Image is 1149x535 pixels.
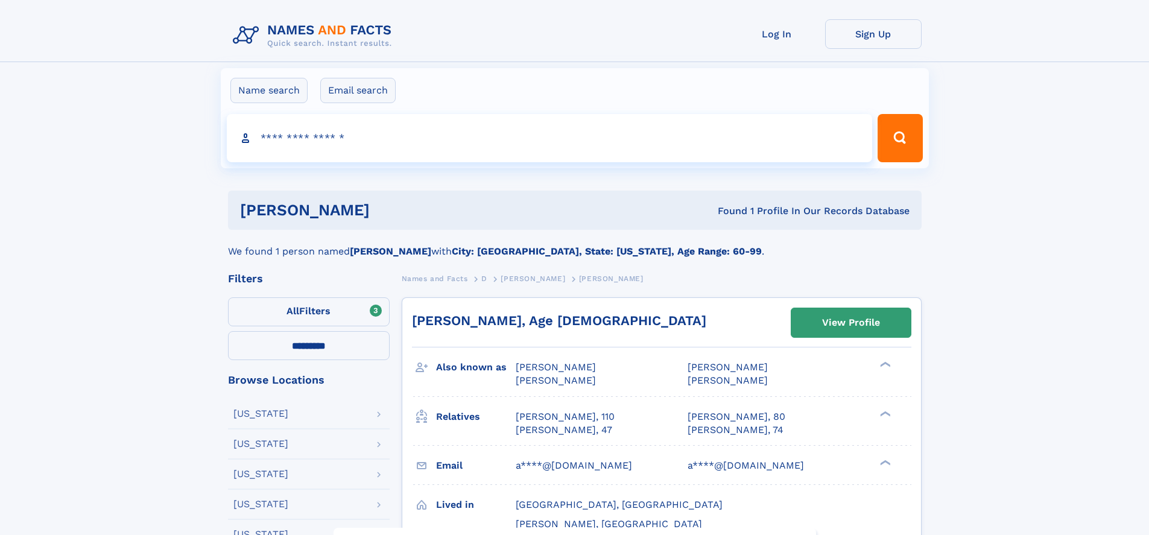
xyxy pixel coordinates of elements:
[877,410,891,417] div: ❯
[501,274,565,283] span: [PERSON_NAME]
[729,19,825,49] a: Log In
[481,274,487,283] span: D
[412,313,706,328] a: [PERSON_NAME], Age [DEMOGRAPHIC_DATA]
[878,114,922,162] button: Search Button
[688,423,783,437] a: [PERSON_NAME], 74
[688,361,768,373] span: [PERSON_NAME]
[516,361,596,373] span: [PERSON_NAME]
[436,495,516,515] h3: Lived in
[286,305,299,317] span: All
[350,245,431,257] b: [PERSON_NAME]
[516,423,612,437] a: [PERSON_NAME], 47
[230,78,308,103] label: Name search
[516,499,723,510] span: [GEOGRAPHIC_DATA], [GEOGRAPHIC_DATA]
[877,361,891,369] div: ❯
[228,273,390,284] div: Filters
[516,375,596,386] span: [PERSON_NAME]
[240,203,544,218] h1: [PERSON_NAME]
[436,357,516,378] h3: Also known as
[516,410,615,423] a: [PERSON_NAME], 110
[227,114,873,162] input: search input
[233,409,288,419] div: [US_STATE]
[516,518,702,530] span: [PERSON_NAME], [GEOGRAPHIC_DATA]
[402,271,468,286] a: Names and Facts
[436,455,516,476] h3: Email
[452,245,762,257] b: City: [GEOGRAPHIC_DATA], State: [US_STATE], Age Range: 60-99
[228,297,390,326] label: Filters
[822,309,880,337] div: View Profile
[688,375,768,386] span: [PERSON_NAME]
[233,469,288,479] div: [US_STATE]
[228,230,922,259] div: We found 1 person named with .
[877,458,891,466] div: ❯
[481,271,487,286] a: D
[825,19,922,49] a: Sign Up
[579,274,644,283] span: [PERSON_NAME]
[543,204,910,218] div: Found 1 Profile In Our Records Database
[688,410,785,423] a: [PERSON_NAME], 80
[436,407,516,427] h3: Relatives
[320,78,396,103] label: Email search
[228,375,390,385] div: Browse Locations
[501,271,565,286] a: [PERSON_NAME]
[791,308,911,337] a: View Profile
[233,499,288,509] div: [US_STATE]
[228,19,402,52] img: Logo Names and Facts
[233,439,288,449] div: [US_STATE]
